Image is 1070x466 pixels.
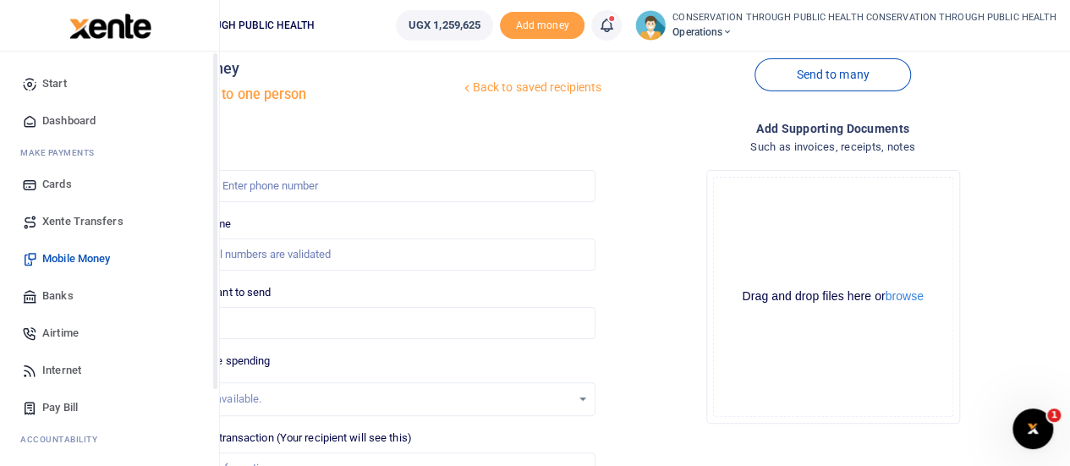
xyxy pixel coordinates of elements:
[409,17,480,34] span: UGX 1,259,625
[141,86,459,103] h5: Send money to one person
[42,176,72,193] span: Cards
[14,277,206,315] a: Banks
[609,119,1056,138] h4: Add supporting Documents
[14,65,206,102] a: Start
[148,430,412,447] label: Memo for this transaction (Your recipient will see this)
[672,25,1056,40] span: Operations
[14,203,206,240] a: Xente Transfers
[14,389,206,426] a: Pay Bill
[14,140,206,166] li: M
[500,12,584,40] li: Toup your wallet
[42,288,74,304] span: Banks
[14,240,206,277] a: Mobile Money
[42,112,96,129] span: Dashboard
[14,102,206,140] a: Dashboard
[886,290,924,302] button: browse
[635,10,666,41] img: profile-user
[42,362,81,379] span: Internet
[14,426,206,452] li: Ac
[672,11,1056,25] small: CONSERVATION THROUGH PUBLIC HEALTH CONSERVATION THROUGH PUBLIC HEALTH
[29,146,95,159] span: ake Payments
[68,19,151,31] a: logo-small logo-large logo-large
[42,250,110,267] span: Mobile Money
[33,433,97,446] span: countability
[148,307,595,339] input: UGX
[396,10,493,41] a: UGX 1,259,625
[42,213,123,230] span: Xente Transfers
[460,73,603,103] a: Back to saved recipients
[714,288,952,304] div: Drag and drop files here or
[500,12,584,40] span: Add money
[754,58,910,91] a: Send to many
[609,138,1056,156] h4: Such as invoices, receipts, notes
[500,18,584,30] a: Add money
[42,75,67,92] span: Start
[1047,408,1061,422] span: 1
[69,14,151,39] img: logo-large
[635,10,1056,41] a: profile-user CONSERVATION THROUGH PUBLIC HEALTH CONSERVATION THROUGH PUBLIC HEALTH Operations
[14,166,206,203] a: Cards
[42,399,78,416] span: Pay Bill
[141,59,459,78] h4: Mobile money
[148,170,595,202] input: Enter phone number
[14,352,206,389] a: Internet
[706,170,960,424] div: File Uploader
[148,238,595,271] input: MTN & Airtel numbers are validated
[14,315,206,352] a: Airtime
[389,10,500,41] li: Wallet ballance
[1012,408,1053,449] iframe: Intercom live chat
[42,325,79,342] span: Airtime
[161,391,571,408] div: No options available.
